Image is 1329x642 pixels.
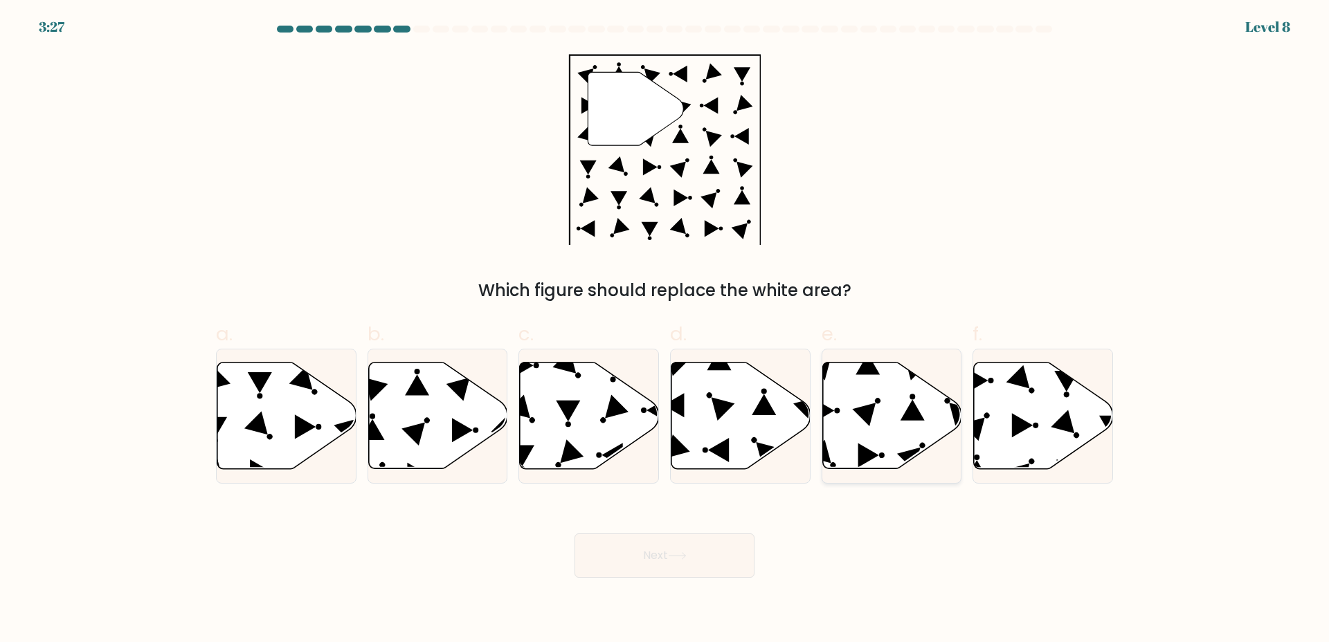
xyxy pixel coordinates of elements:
button: Next [575,533,754,578]
div: Level 8 [1245,17,1290,37]
div: Which figure should replace the white area? [224,278,1105,303]
span: f. [973,320,982,347]
span: b. [368,320,384,347]
span: d. [670,320,687,347]
span: e. [822,320,837,347]
span: a. [216,320,233,347]
g: " [588,72,683,145]
div: 3:27 [39,17,64,37]
span: c. [518,320,534,347]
